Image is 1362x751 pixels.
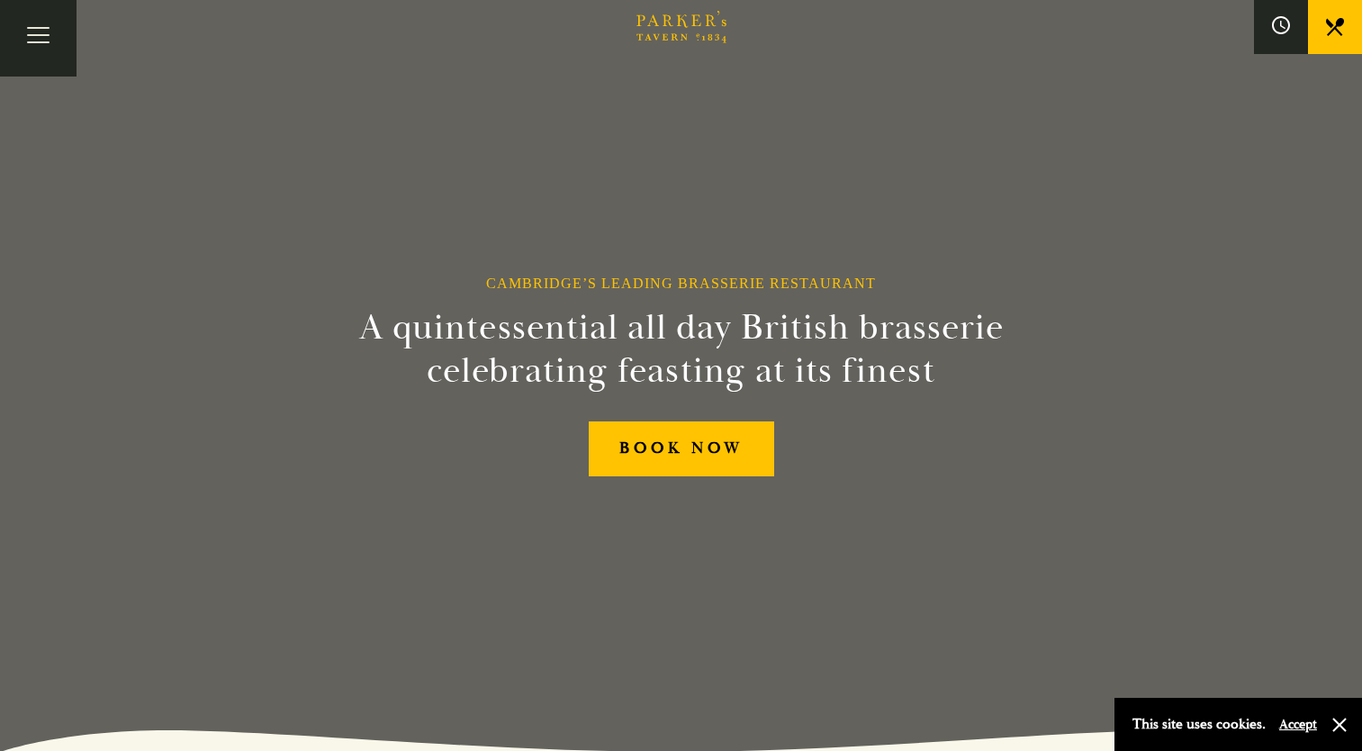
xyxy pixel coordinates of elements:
h1: Cambridge’s Leading Brasserie Restaurant [486,275,876,292]
button: Accept [1279,716,1317,733]
a: BOOK NOW [589,421,774,476]
button: Close and accept [1330,716,1348,734]
h2: A quintessential all day British brasserie celebrating feasting at its finest [271,306,1092,393]
p: This site uses cookies. [1132,711,1266,737]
